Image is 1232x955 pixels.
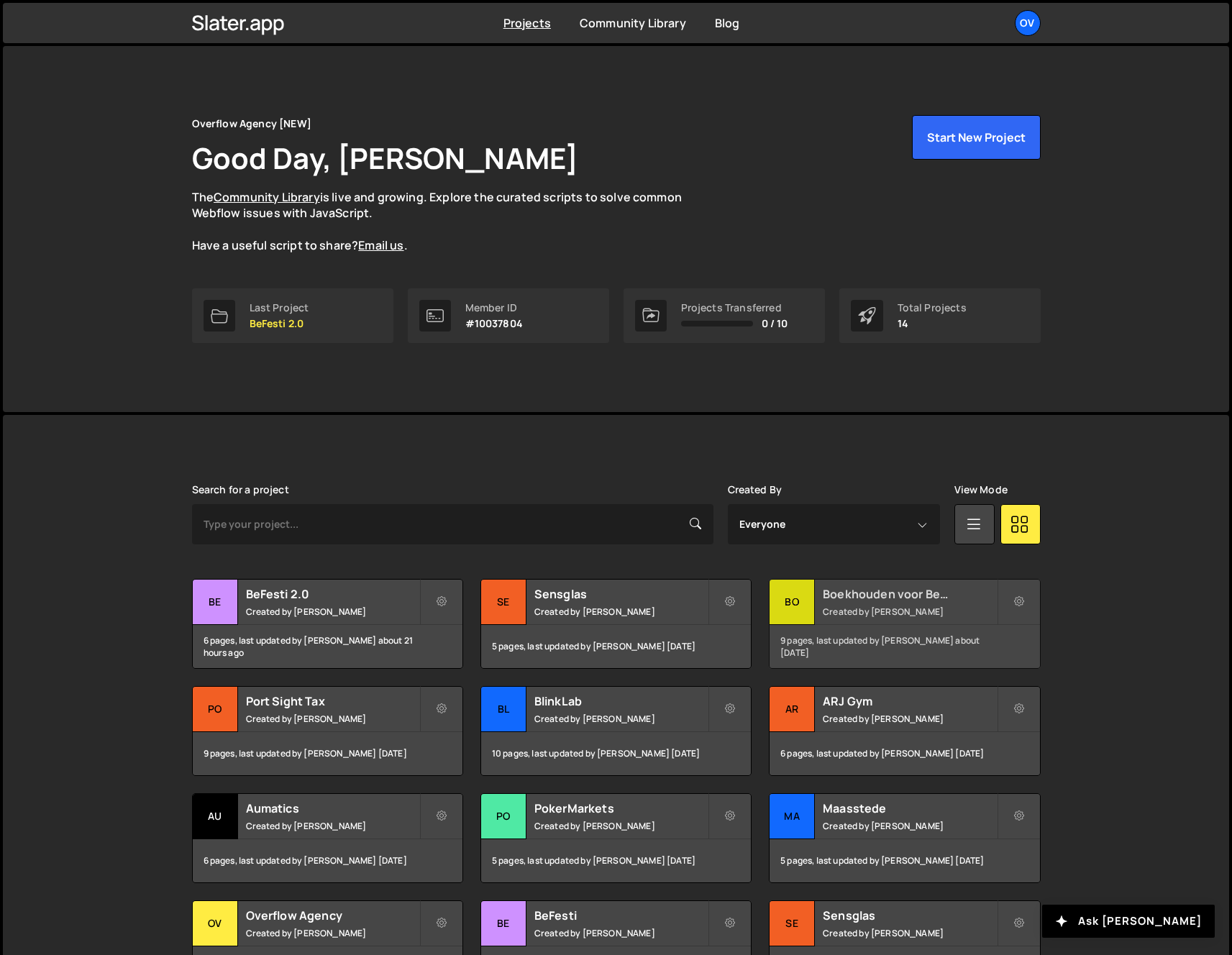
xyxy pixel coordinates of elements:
[769,793,1040,883] a: Ma Maasstede Created by [PERSON_NAME] 5 pages, last updated by [PERSON_NAME] [DATE]
[770,901,815,946] div: Se
[770,687,815,732] div: AR
[681,302,788,314] div: Projects Transferred
[192,484,289,495] label: Search for a project
[465,302,523,314] div: Member ID
[534,693,708,709] h2: BlinkLab
[481,625,751,668] div: 5 pages, last updated by [PERSON_NAME] [DATE]
[192,686,463,776] a: Po Port Sight Tax Created by [PERSON_NAME] 9 pages, last updated by [PERSON_NAME] [DATE]
[770,580,815,625] div: Bo
[715,15,740,31] a: Blog
[823,586,996,602] h2: Boekhouden voor Beginners
[192,138,579,178] h1: Good Day, [PERSON_NAME]
[503,15,551,31] a: Projects
[246,908,419,923] h2: Overflow Agency
[481,580,526,625] div: Se
[193,580,238,625] div: Be
[192,504,713,544] input: Type your project...
[246,820,419,832] small: Created by [PERSON_NAME]
[770,839,1039,882] div: 5 pages, last updated by [PERSON_NAME] [DATE]
[823,927,996,939] small: Created by [PERSON_NAME]
[481,794,526,839] div: Po
[728,484,782,495] label: Created By
[250,318,309,329] p: BeFesti 2.0
[480,793,752,883] a: Po PokerMarkets Created by [PERSON_NAME] 5 pages, last updated by [PERSON_NAME] [DATE]
[193,901,238,946] div: Ov
[580,15,686,31] a: Community Library
[898,302,967,314] div: Total Projects
[823,693,996,709] h2: ARJ Gym
[192,288,393,343] a: Last Project BeFesti 2.0
[246,800,419,816] h2: Aumatics
[193,839,462,882] div: 6 pages, last updated by [PERSON_NAME] [DATE]
[534,908,708,923] h2: BeFesti
[534,800,708,816] h2: PokerMarkets
[770,732,1039,775] div: 6 pages, last updated by [PERSON_NAME] [DATE]
[192,115,311,132] div: Overflow Agency [NEW]
[481,839,751,882] div: 5 pages, last updated by [PERSON_NAME] [DATE]
[246,606,419,618] small: Created by [PERSON_NAME]
[192,189,710,254] p: The is live and growing. Explore the curated scripts to solve common Webflow issues with JavaScri...
[246,586,419,602] h2: BeFesti 2.0
[465,318,523,329] p: #10037804
[534,927,708,939] small: Created by [PERSON_NAME]
[762,318,788,329] span: 0 / 10
[770,625,1039,668] div: 9 pages, last updated by [PERSON_NAME] about [DATE]
[1015,10,1041,36] a: Ov
[898,318,967,329] p: 14
[193,732,462,775] div: 9 pages, last updated by [PERSON_NAME] [DATE]
[823,908,996,923] h2: Sensglas
[480,686,752,776] a: Bl BlinkLab Created by [PERSON_NAME] 10 pages, last updated by [PERSON_NAME] [DATE]
[250,302,309,314] div: Last Project
[534,606,708,618] small: Created by [PERSON_NAME]
[769,579,1040,669] a: Bo Boekhouden voor Beginners Created by [PERSON_NAME] 9 pages, last updated by [PERSON_NAME] abou...
[192,793,463,883] a: Au Aumatics Created by [PERSON_NAME] 6 pages, last updated by [PERSON_NAME] [DATE]
[954,484,1008,495] label: View Mode
[770,794,815,839] div: Ma
[823,820,996,832] small: Created by [PERSON_NAME]
[823,713,996,725] small: Created by [PERSON_NAME]
[480,579,752,669] a: Se Sensglas Created by [PERSON_NAME] 5 pages, last updated by [PERSON_NAME] [DATE]
[481,687,526,732] div: Bl
[481,732,751,775] div: 10 pages, last updated by [PERSON_NAME] [DATE]
[534,820,708,832] small: Created by [PERSON_NAME]
[246,693,419,709] h2: Port Sight Tax
[193,794,238,839] div: Au
[192,579,463,669] a: Be BeFesti 2.0 Created by [PERSON_NAME] 6 pages, last updated by [PERSON_NAME] about 21 hours ago
[534,713,708,725] small: Created by [PERSON_NAME]
[1042,905,1215,938] button: Ask [PERSON_NAME]
[769,686,1040,776] a: AR ARJ Gym Created by [PERSON_NAME] 6 pages, last updated by [PERSON_NAME] [DATE]
[193,625,462,668] div: 6 pages, last updated by [PERSON_NAME] about 21 hours ago
[912,115,1041,160] button: Start New Project
[481,901,526,946] div: Be
[823,800,996,816] h2: Maasstede
[214,189,320,205] a: Community Library
[358,237,403,253] a: Email us
[193,687,238,732] div: Po
[534,586,708,602] h2: Sensglas
[823,606,996,618] small: Created by [PERSON_NAME]
[246,713,419,725] small: Created by [PERSON_NAME]
[246,927,419,939] small: Created by [PERSON_NAME]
